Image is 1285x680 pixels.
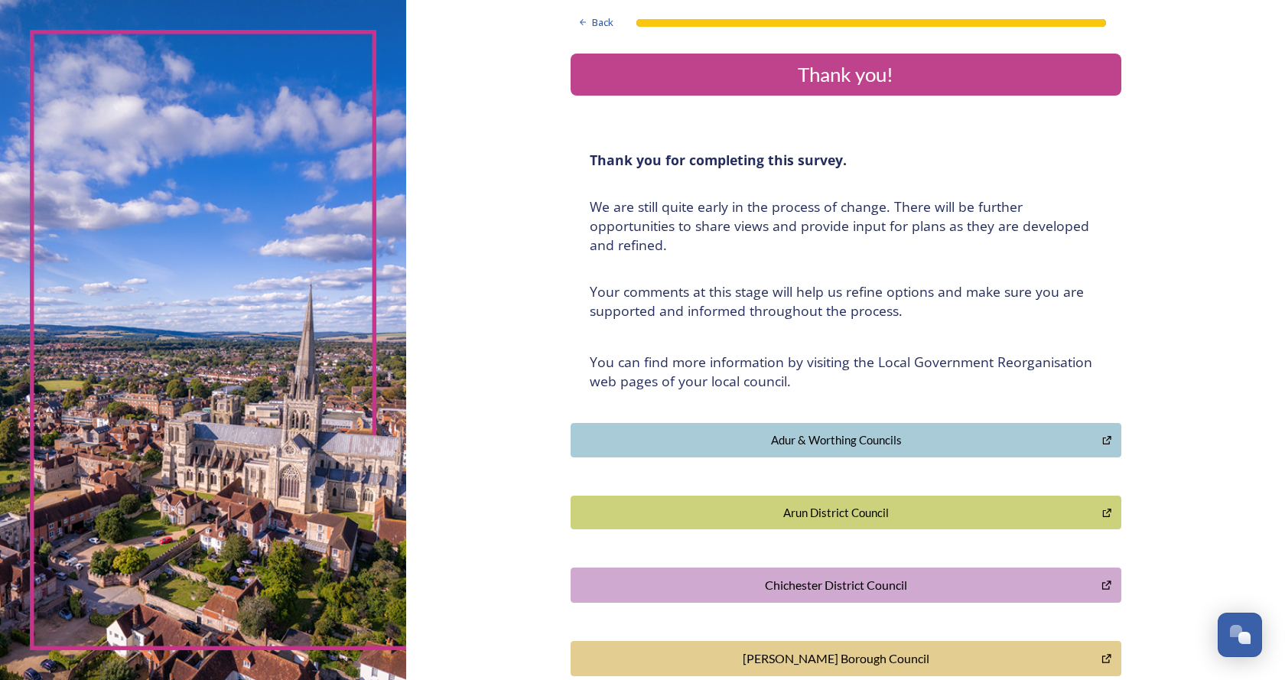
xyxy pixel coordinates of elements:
div: [PERSON_NAME] Borough Council [579,649,1094,668]
div: Thank you! [577,60,1115,89]
h4: You can find more information by visiting the Local Government Reorganisation web pages of your l... [590,353,1102,391]
span: Back [592,15,613,30]
div: Adur & Worthing Councils [579,431,1095,449]
div: Chichester District Council [579,576,1094,594]
button: Adur & Worthing Councils [571,423,1121,457]
strong: Thank you for completing this survey. [590,151,847,169]
button: Open Chat [1218,613,1262,657]
div: Arun District Council [579,504,1095,522]
h4: Your comments at this stage will help us refine options and make sure you are supported and infor... [590,282,1102,320]
button: Arun District Council [571,496,1121,530]
h4: We are still quite early in the process of change. There will be further opportunities to share v... [590,197,1102,255]
button: Chichester District Council [571,568,1121,603]
button: Crawley Borough Council [571,641,1121,676]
